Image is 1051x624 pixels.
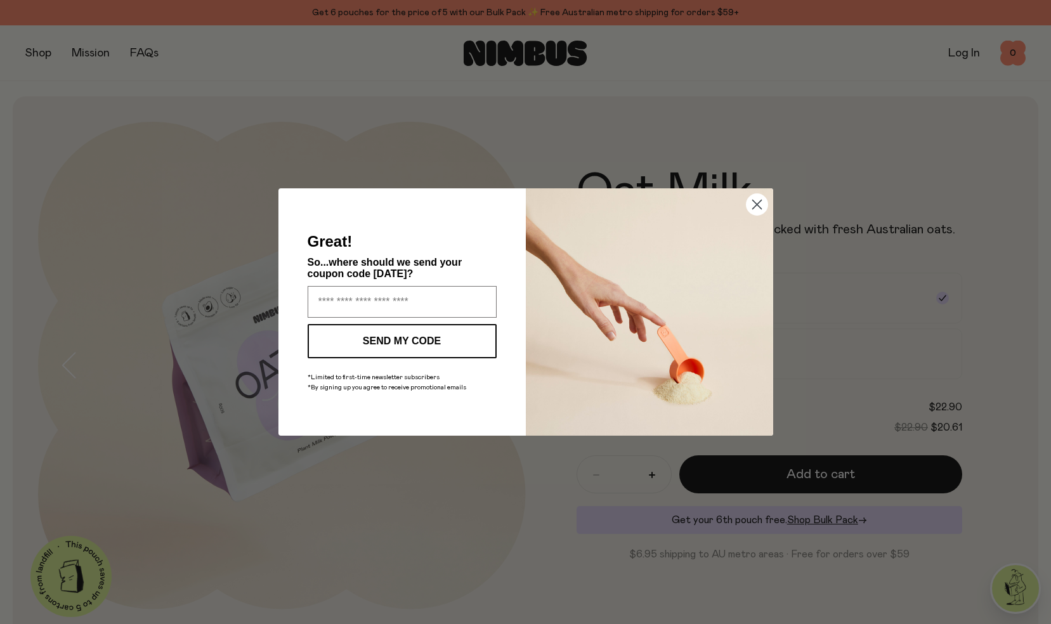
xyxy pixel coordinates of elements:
[308,324,497,358] button: SEND MY CODE
[308,374,440,380] span: *Limited to first-time newsletter subscribers
[308,286,497,318] input: Enter your email address
[308,257,462,279] span: So...where should we send your coupon code [DATE]?
[746,193,768,216] button: Close dialog
[308,384,466,391] span: *By signing up you agree to receive promotional emails
[308,233,353,250] span: Great!
[526,188,773,436] img: c0d45117-8e62-4a02-9742-374a5db49d45.jpeg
